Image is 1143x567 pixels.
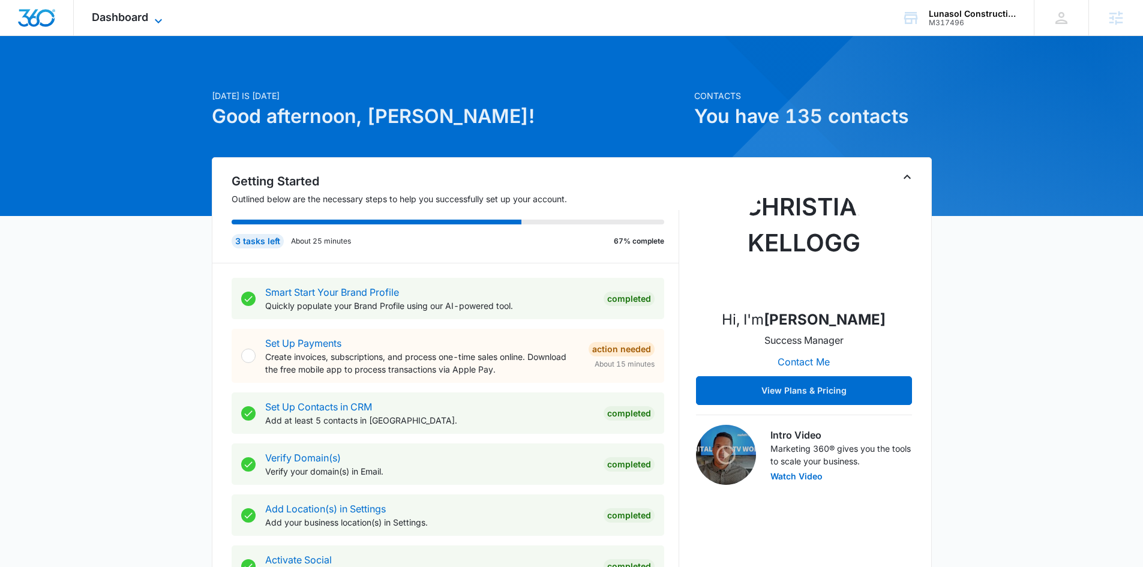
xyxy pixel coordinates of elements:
button: Contact Me [766,347,842,376]
span: About 15 minutes [595,359,655,370]
button: Watch Video [770,472,823,481]
div: Action Needed [589,342,655,356]
p: Create invoices, subscriptions, and process one-time sales online. Download the free mobile app t... [265,350,579,376]
a: Set Up Contacts in CRM [265,401,372,413]
h3: Intro Video [770,428,912,442]
h1: Good afternoon, [PERSON_NAME]! [212,102,687,131]
h1: You have 135 contacts [694,102,932,131]
p: Contacts [694,89,932,102]
button: Toggle Collapse [900,170,914,184]
button: View Plans & Pricing [696,376,912,405]
div: Completed [604,292,655,306]
h2: Getting Started [232,172,679,190]
a: Set Up Payments [265,337,341,349]
div: account id [929,19,1016,27]
div: 3 tasks left [232,234,284,248]
p: About 25 minutes [291,236,351,247]
div: Completed [604,508,655,523]
a: Add Location(s) in Settings [265,503,386,515]
p: 67% complete [614,236,664,247]
p: Add at least 5 contacts in [GEOGRAPHIC_DATA]. [265,414,594,427]
p: Add your business location(s) in Settings. [265,516,594,529]
a: Verify Domain(s) [265,452,341,464]
p: [DATE] is [DATE] [212,89,687,102]
p: Marketing 360® gives you the tools to scale your business. [770,442,912,467]
strong: [PERSON_NAME] [764,311,886,328]
a: Smart Start Your Brand Profile [265,286,399,298]
img: Intro Video [696,425,756,485]
p: Hi, I'm [722,309,886,331]
img: Christian Kellogg [744,179,864,299]
p: Outlined below are the necessary steps to help you successfully set up your account. [232,193,679,205]
div: Completed [604,406,655,421]
p: Verify your domain(s) in Email. [265,465,594,478]
p: Quickly populate your Brand Profile using our AI-powered tool. [265,299,594,312]
a: Activate Social [265,554,332,566]
p: Success Manager [764,333,844,347]
div: Completed [604,457,655,472]
div: account name [929,9,1016,19]
span: Dashboard [92,11,148,23]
